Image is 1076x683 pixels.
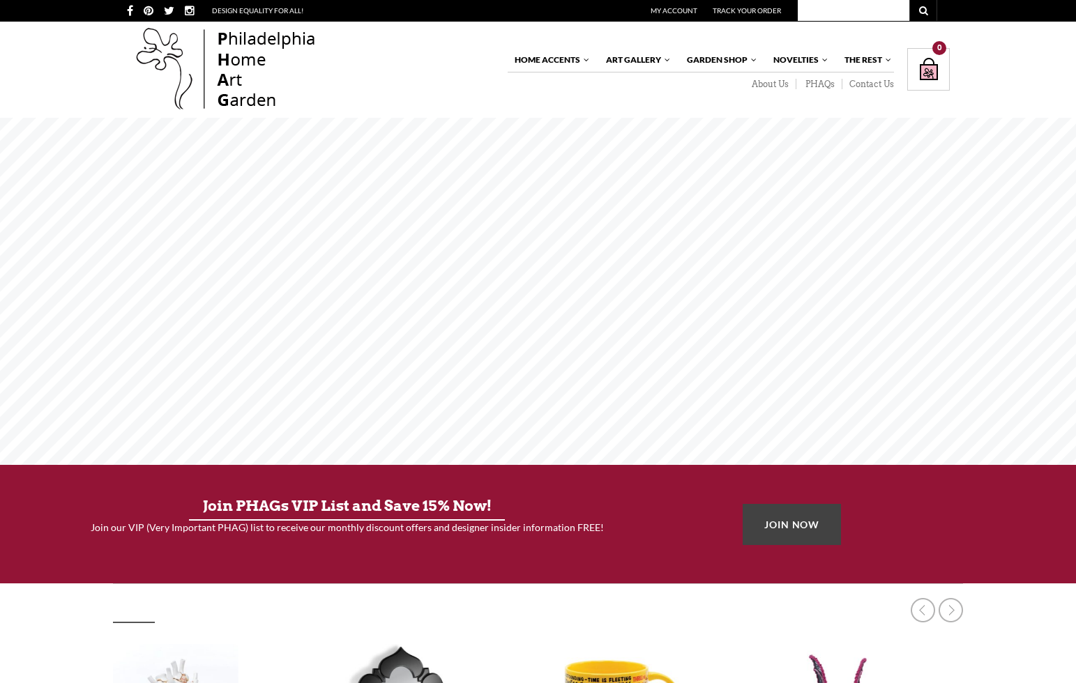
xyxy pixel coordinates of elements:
[680,48,758,72] a: Garden Shop
[599,48,672,72] a: Art Gallery
[766,48,829,72] a: Novelties
[31,493,662,519] h3: Join PHAGs VIP List and Save 15% Now!
[932,41,946,55] div: 0
[838,48,893,72] a: The Rest
[508,48,591,72] a: Home Accents
[651,6,697,15] a: My Account
[743,504,841,545] a: JOIN NOW
[743,79,796,90] a: About Us
[842,79,894,90] a: Contact Us
[31,521,662,535] h4: Join our VIP (Very Important PHAG) list to receive our monthly discount offers and designer insid...
[713,6,781,15] a: Track Your Order
[796,79,842,90] a: PHAQs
